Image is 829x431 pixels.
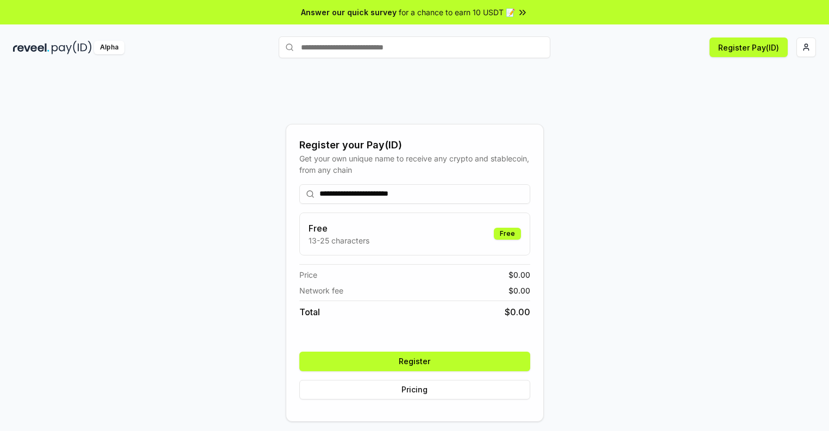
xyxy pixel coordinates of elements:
[299,153,530,176] div: Get your own unique name to receive any crypto and stablecoin, from any chain
[299,285,343,296] span: Network fee
[505,305,530,318] span: $ 0.00
[299,380,530,399] button: Pricing
[494,228,521,240] div: Free
[94,41,124,54] div: Alpha
[299,352,530,371] button: Register
[299,138,530,153] div: Register your Pay(ID)
[399,7,515,18] span: for a chance to earn 10 USDT 📝
[508,269,530,280] span: $ 0.00
[709,38,788,57] button: Register Pay(ID)
[52,41,92,54] img: pay_id
[301,7,397,18] span: Answer our quick survey
[299,305,320,318] span: Total
[309,222,369,235] h3: Free
[13,41,49,54] img: reveel_dark
[299,269,317,280] span: Price
[508,285,530,296] span: $ 0.00
[309,235,369,246] p: 13-25 characters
